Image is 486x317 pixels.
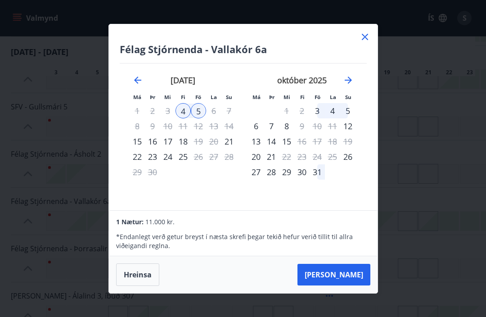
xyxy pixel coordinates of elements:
[221,118,237,134] td: Not available. sunnudagur, 14. september 2025
[294,149,310,164] td: Not available. fimmtudagur, 23. október 2025
[310,134,325,149] td: Not available. föstudagur, 17. október 2025
[264,118,279,134] div: 7
[315,94,320,100] small: Fö
[221,149,237,164] td: Not available. sunnudagur, 28. september 2025
[175,134,191,149] div: 18
[160,118,175,134] td: Not available. miðvikudagur, 10. september 2025
[145,134,160,149] td: Choose þriðjudagur, 16. september 2025 as your check-in date. It’s available.
[279,134,294,149] td: Choose miðvikudagur, 15. október 2025 as your check-in date. It’s available.
[116,263,159,286] button: Hreinsa
[279,164,294,180] div: 29
[248,118,264,134] td: Choose mánudagur, 6. október 2025 as your check-in date. It’s available.
[279,164,294,180] td: Choose miðvikudagur, 29. október 2025 as your check-in date. It’s available.
[145,164,160,180] td: Not available. þriðjudagur, 30. september 2025
[264,118,279,134] td: Choose þriðjudagur, 7. október 2025 as your check-in date. It’s available.
[310,103,325,118] div: Aðeins innritun í boði
[279,118,294,134] td: Choose miðvikudagur, 8. október 2025 as your check-in date. It’s available.
[221,134,237,149] div: Aðeins innritun í boði
[175,134,191,149] td: Choose fimmtudagur, 18. september 2025 as your check-in date. It’s available.
[340,118,355,134] td: Choose sunnudagur, 12. október 2025 as your check-in date. It’s available.
[130,149,145,164] td: Choose mánudagur, 22. september 2025 as your check-in date. It’s available.
[120,42,367,56] h4: Félag Stjórnenda - Vallakór 6a
[160,134,175,149] div: 17
[340,118,355,134] div: Aðeins innritun í boði
[221,103,237,118] td: Not available. sunnudagur, 7. september 2025
[116,232,370,250] p: * Endanlegt verð getur breyst í næsta skrefi þegar tekið hefur verið tillit til allra viðeigandi ...
[264,134,279,149] div: 14
[145,118,160,134] td: Not available. þriðjudagur, 9. september 2025
[310,149,325,164] td: Not available. föstudagur, 24. október 2025
[294,118,310,134] div: Aðeins útritun í boði
[264,149,279,164] div: 21
[283,94,290,100] small: Mi
[181,94,185,100] small: Fi
[325,103,340,118] td: Choose laugardagur, 4. október 2025 as your check-in date. It’s available.
[164,94,171,100] small: Mi
[160,149,175,164] td: Choose miðvikudagur, 24. september 2025 as your check-in date. It’s available.
[294,164,310,180] td: Choose fimmtudagur, 30. október 2025 as your check-in date. It’s available.
[130,149,145,164] div: 22
[325,103,340,118] div: 4
[248,118,264,134] div: 6
[252,94,261,100] small: Má
[340,149,355,164] td: Choose sunnudagur, 26. október 2025 as your check-in date. It’s available.
[310,164,325,180] td: Choose föstudagur, 31. október 2025 as your check-in date. It’s available.
[340,149,355,164] div: Aðeins innritun í boði
[248,164,264,180] div: 27
[211,94,217,100] small: La
[175,149,191,164] div: 25
[279,149,294,164] div: Aðeins útritun í boði
[294,164,310,180] div: 30
[191,118,206,134] td: Not available. föstudagur, 12. september 2025
[145,217,175,226] span: 11.000 kr.
[120,63,367,199] div: Calendar
[132,75,143,86] div: Move backward to switch to the previous month.
[150,94,155,100] small: Þr
[130,118,145,134] td: Not available. mánudagur, 8. september 2025
[160,103,175,118] td: Not available. miðvikudagur, 3. september 2025
[145,149,160,164] td: Choose þriðjudagur, 23. september 2025 as your check-in date. It’s available.
[264,164,279,180] div: 28
[206,134,221,149] td: Not available. laugardagur, 20. september 2025
[206,118,221,134] td: Not available. laugardagur, 13. september 2025
[116,217,144,226] span: 1 Nætur:
[171,75,195,86] strong: [DATE]
[343,75,354,86] div: Move forward to switch to the next month.
[175,103,191,118] td: Selected as start date. fimmtudagur, 4. september 2025
[191,103,206,118] td: Selected as end date. föstudagur, 5. september 2025
[195,94,201,100] small: Fö
[248,134,264,149] div: 13
[160,149,175,164] div: 24
[279,118,294,134] div: 8
[130,134,145,149] td: Choose mánudagur, 15. september 2025 as your check-in date. It’s available.
[277,75,327,86] strong: október 2025
[248,149,264,164] div: Aðeins innritun í boði
[226,94,232,100] small: Su
[145,103,160,118] td: Not available. þriðjudagur, 2. september 2025
[145,149,160,164] div: 23
[269,94,274,100] small: Þr
[330,94,336,100] small: La
[264,164,279,180] td: Choose þriðjudagur, 28. október 2025 as your check-in date. It’s available.
[294,103,310,118] td: Not available. fimmtudagur, 2. október 2025
[297,264,370,285] button: [PERSON_NAME]
[191,134,206,149] div: Aðeins útritun í boði
[248,149,264,164] td: Choose mánudagur, 20. október 2025 as your check-in date. It’s available.
[279,134,294,149] div: 15
[279,103,294,118] td: Not available. miðvikudagur, 1. október 2025
[175,149,191,164] td: Choose fimmtudagur, 25. september 2025 as your check-in date. It’s available.
[145,134,160,149] div: 16
[325,134,340,149] td: Not available. laugardagur, 18. október 2025
[279,149,294,164] td: Choose miðvikudagur, 22. október 2025 as your check-in date. It’s available.
[221,134,237,149] td: Choose sunnudagur, 21. september 2025 as your check-in date. It’s available.
[310,103,325,118] td: Choose föstudagur, 3. október 2025 as your check-in date. It’s available.
[248,164,264,180] td: Choose mánudagur, 27. október 2025 as your check-in date. It’s available.
[310,118,325,134] td: Not available. föstudagur, 10. október 2025
[248,134,264,149] td: Choose mánudagur, 13. október 2025 as your check-in date. It’s available.
[300,94,305,100] small: Fi
[294,134,310,149] td: Choose fimmtudagur, 16. október 2025 as your check-in date. It’s available.
[160,134,175,149] td: Choose miðvikudagur, 17. september 2025 as your check-in date. It’s available.
[340,103,355,118] td: Choose sunnudagur, 5. október 2025 as your check-in date. It’s available.
[345,94,351,100] small: Su
[191,149,206,164] div: Aðeins útritun í boði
